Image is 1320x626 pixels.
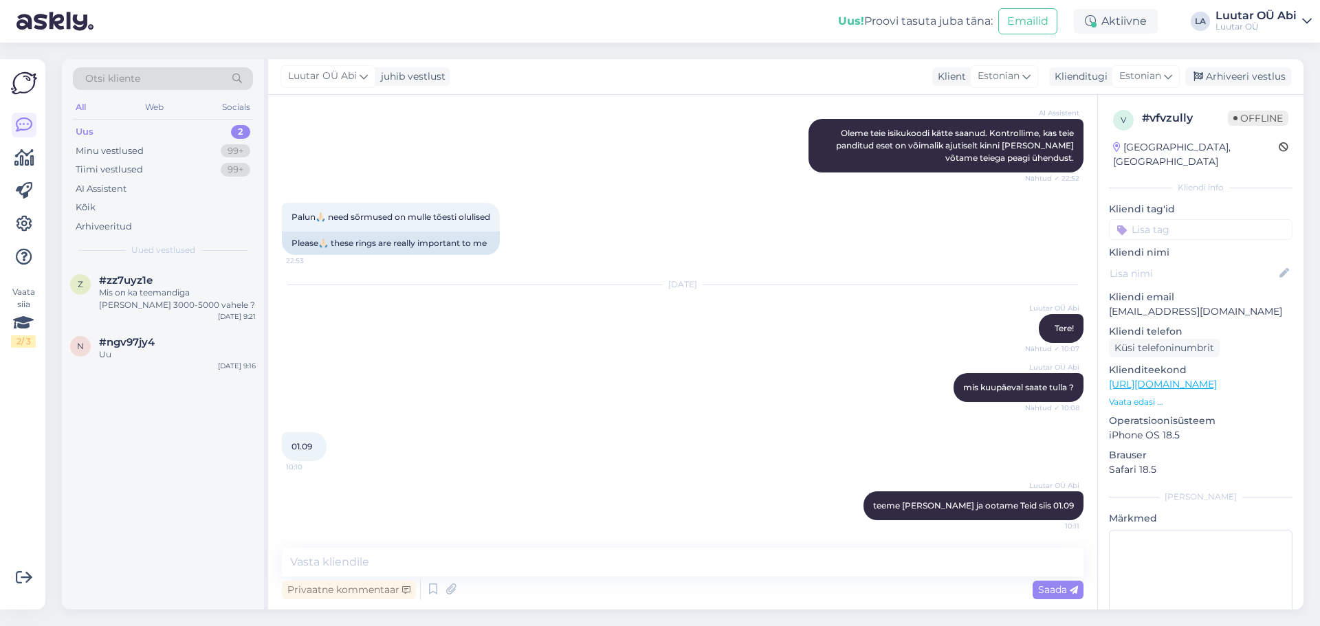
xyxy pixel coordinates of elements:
div: Klient [932,69,966,84]
div: [GEOGRAPHIC_DATA], [GEOGRAPHIC_DATA] [1113,140,1279,169]
span: #zz7uyz1e [99,274,153,287]
div: Luutar OÜ [1215,21,1297,32]
b: Uus! [838,14,864,27]
p: Kliendi telefon [1109,324,1292,339]
div: Kõik [76,201,96,214]
input: Lisa tag [1109,219,1292,240]
div: Uu [99,348,256,361]
div: 2 [231,125,250,139]
p: Brauser [1109,448,1292,462]
div: Kliendi info [1109,181,1292,194]
div: Mis on ka teemandiga [PERSON_NAME] 3000-5000 vahele ? [99,287,256,311]
span: Otsi kliente [85,71,140,86]
div: Proovi tasuta juba täna: [838,13,993,30]
div: 99+ [221,163,250,177]
div: [DATE] 9:16 [218,361,256,371]
span: #ngv97jy4 [99,336,155,348]
div: Privaatne kommentaar [282,581,416,599]
p: Kliendi email [1109,290,1292,304]
p: Vaata edasi ... [1109,396,1292,408]
div: Luutar OÜ Abi [1215,10,1297,21]
span: Oleme teie isikukoodi kätte saanud. Kontrollime, kas teie panditud eset on võimalik ajutiselt kin... [836,128,1076,163]
div: [PERSON_NAME] [1109,491,1292,503]
div: Vaata siia [11,286,36,348]
input: Lisa nimi [1110,266,1277,281]
span: Luutar OÜ Abi [1028,362,1079,372]
button: Emailid [998,8,1057,34]
span: z [78,279,83,289]
span: Luutar OÜ Abi [1028,303,1079,313]
div: # vfvzully [1142,110,1228,126]
span: Nähtud ✓ 22:52 [1025,173,1079,183]
div: Please🙏🏻 these rings are really important to me [282,232,500,255]
p: Kliendi tag'id [1109,202,1292,216]
div: Minu vestlused [76,144,144,158]
span: AI Assistent [1028,108,1079,118]
div: [DATE] [282,278,1083,291]
div: Küsi telefoninumbrit [1109,339,1220,357]
span: n [77,341,84,351]
div: Web [142,98,166,116]
div: AI Assistent [76,182,126,196]
div: LA [1191,12,1210,31]
span: Nähtud ✓ 10:07 [1025,344,1079,354]
span: 10:11 [1028,521,1079,531]
div: All [73,98,89,116]
span: Saada [1038,583,1078,596]
p: Kliendi nimi [1109,245,1292,260]
a: [URL][DOMAIN_NAME] [1109,378,1217,390]
span: Tere! [1055,323,1074,333]
div: Uus [76,125,93,139]
div: Socials [219,98,253,116]
div: Klienditugi [1049,69,1108,84]
p: Märkmed [1109,511,1292,526]
span: Estonian [1119,69,1161,84]
span: Uued vestlused [131,244,195,256]
img: Askly Logo [11,70,37,96]
span: Palun🙏🏻 need sõrmused on mulle tõesti olulised [291,212,490,222]
div: Tiimi vestlused [76,163,143,177]
div: [DATE] 9:21 [218,311,256,322]
span: Estonian [978,69,1020,84]
p: Klienditeekond [1109,363,1292,377]
div: 99+ [221,144,250,158]
span: 01.09 [291,441,312,451]
span: Luutar OÜ Abi [1028,480,1079,491]
span: 22:53 [286,256,338,266]
div: juhib vestlust [375,69,445,84]
span: Offline [1228,111,1288,126]
p: [EMAIL_ADDRESS][DOMAIN_NAME] [1109,304,1292,319]
div: Aktiivne [1074,9,1158,34]
div: Arhiveeri vestlus [1185,67,1291,86]
span: Luutar OÜ Abi [288,69,357,84]
span: mis kuupäeval saate tulla ? [963,382,1074,392]
p: Operatsioonisüsteem [1109,414,1292,428]
span: v [1121,115,1126,125]
span: 10:10 [286,462,338,472]
div: Arhiveeritud [76,220,132,234]
p: Safari 18.5 [1109,462,1292,477]
span: teeme [PERSON_NAME] ja ootame Teid siis 01.09 [873,500,1074,511]
a: Luutar OÜ AbiLuutar OÜ [1215,10,1312,32]
span: Nähtud ✓ 10:08 [1025,403,1079,413]
div: 2 / 3 [11,335,36,348]
p: iPhone OS 18.5 [1109,428,1292,443]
